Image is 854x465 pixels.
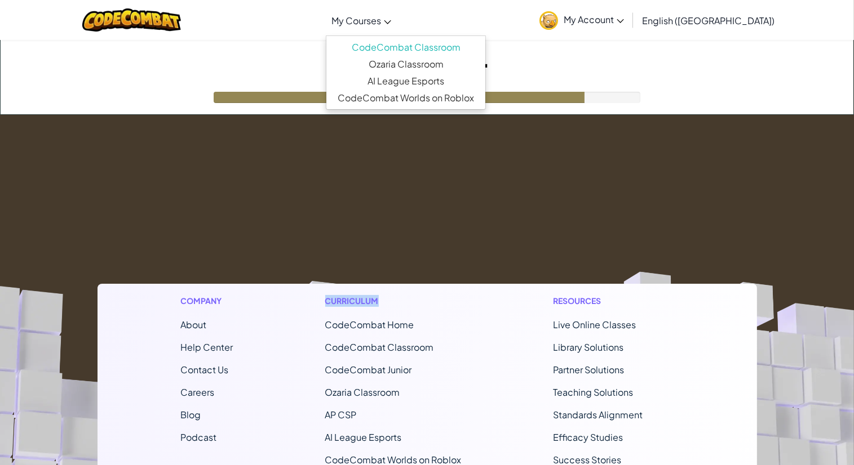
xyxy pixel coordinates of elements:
[554,364,625,375] a: Partner Solutions
[554,341,624,353] a: Library Solutions
[326,39,485,56] a: CodeCombat Classroom
[636,5,780,35] a: English ([GEOGRAPHIC_DATA])
[554,431,623,443] a: Efficacy Studies
[325,364,412,375] a: CodeCombat Junior
[554,386,634,398] a: Teaching Solutions
[181,431,217,443] a: Podcast
[325,409,357,421] a: AP CSP
[326,90,485,106] a: CodeCombat Worlds on Roblox
[326,73,485,90] a: AI League Esports
[554,409,643,421] a: Standards Alignment
[331,15,381,26] span: My Courses
[564,14,624,25] span: My Account
[181,386,215,398] a: Careers
[325,341,434,353] a: CodeCombat Classroom
[326,5,397,35] a: My Courses
[539,11,558,30] img: avatar
[82,8,181,32] img: CodeCombat logo
[325,386,400,398] a: Ozaria Classroom
[325,431,402,443] a: AI League Esports
[325,319,414,330] span: CodeCombat Home
[181,341,233,353] a: Help Center
[181,409,201,421] a: Blog
[534,2,630,38] a: My Account
[1,40,853,75] h1: Loading...
[181,364,229,375] span: Contact Us
[181,319,207,330] a: About
[642,15,775,26] span: English ([GEOGRAPHIC_DATA])
[181,295,233,307] h1: Company
[325,295,462,307] h1: Curriculum
[554,295,674,307] h1: Resources
[326,56,485,73] a: Ozaria Classroom
[554,319,636,330] a: Live Online Classes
